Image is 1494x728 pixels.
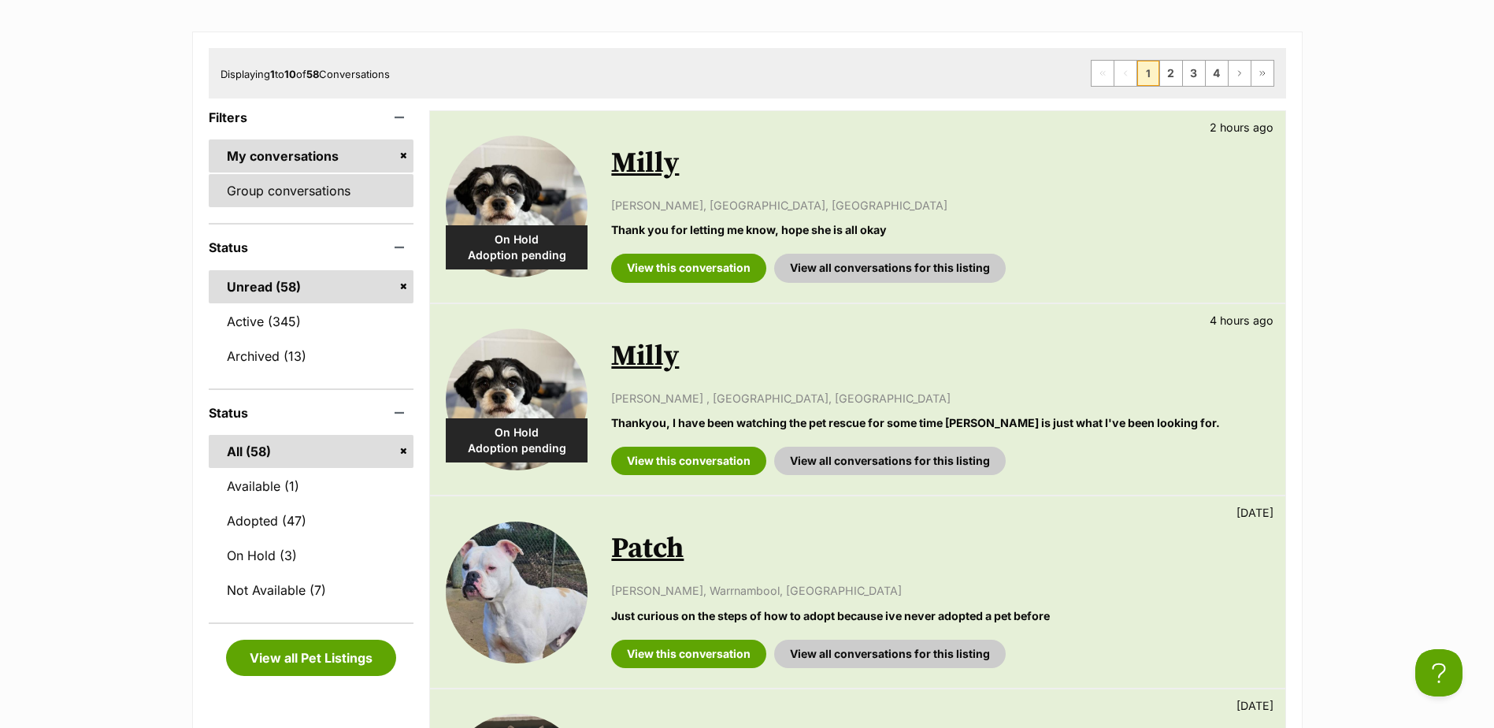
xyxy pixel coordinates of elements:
img: Milly [446,329,588,470]
iframe: Help Scout Beacon - Open [1415,649,1462,696]
span: First page [1092,61,1114,86]
span: Previous page [1114,61,1136,86]
a: View all conversations for this listing [774,447,1006,475]
a: My conversations [209,139,414,173]
p: [PERSON_NAME], [GEOGRAPHIC_DATA], [GEOGRAPHIC_DATA] [611,197,1269,214]
a: View all conversations for this listing [774,640,1006,668]
p: [DATE] [1236,504,1273,521]
span: Displaying to of Conversations [221,68,390,80]
a: View this conversation [611,447,766,475]
a: View this conversation [611,254,766,282]
nav: Pagination [1091,60,1274,87]
a: Patch [611,531,684,566]
span: Page 1 [1137,61,1159,86]
a: On Hold (3) [209,539,414,572]
a: Page 3 [1183,61,1205,86]
a: Milly [611,339,679,374]
div: On Hold [446,225,588,269]
a: Available (1) [209,470,414,503]
p: Just curious on the steps of how to adopt because ive never adopted a pet before [611,607,1269,624]
img: Milly [446,136,588,277]
strong: 10 [284,68,296,80]
a: Group conversations [209,174,414,207]
a: View all conversations for this listing [774,254,1006,282]
p: Thankyou, I have been watching the pet rescue for some time [PERSON_NAME] is just what I've been ... [611,414,1269,431]
a: Not Available (7) [209,574,414,607]
p: 4 hours ago [1210,312,1273,329]
header: Filters [209,110,414,124]
a: Milly [611,146,679,181]
p: [PERSON_NAME] , [GEOGRAPHIC_DATA], [GEOGRAPHIC_DATA] [611,390,1269,407]
a: All (58) [209,435,414,468]
header: Status [209,406,414,420]
strong: 1 [270,68,275,80]
a: Page 2 [1160,61,1182,86]
span: Adoption pending [446,440,588,456]
a: Next page [1229,61,1251,86]
a: Archived (13) [209,340,414,373]
p: 2 hours ago [1210,119,1273,136]
a: View all Pet Listings [226,640,396,676]
p: Thank you for letting me know, hope she is all okay [611,221,1269,238]
img: Patch [446,522,588,663]
a: Adopted (47) [209,504,414,537]
a: View this conversation [611,640,766,668]
div: On Hold [446,418,588,462]
p: [PERSON_NAME], Warrnambool, [GEOGRAPHIC_DATA] [611,582,1269,599]
a: Unread (58) [209,270,414,303]
span: Adoption pending [446,247,588,263]
a: Last page [1251,61,1273,86]
header: Status [209,240,414,254]
p: [DATE] [1236,697,1273,714]
strong: 58 [306,68,319,80]
a: Active (345) [209,305,414,338]
a: Page 4 [1206,61,1228,86]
